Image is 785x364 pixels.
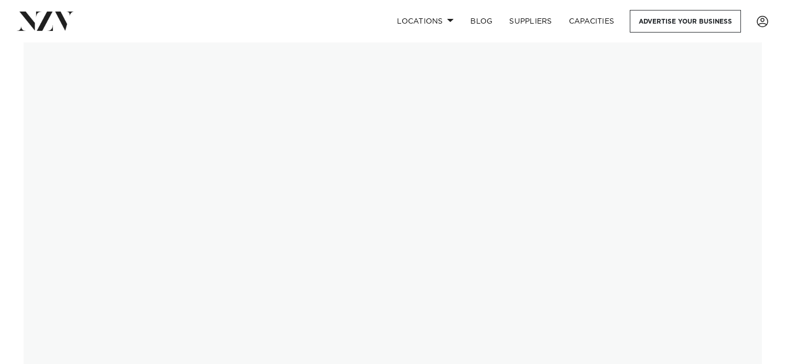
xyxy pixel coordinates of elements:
[389,10,462,33] a: Locations
[501,10,560,33] a: SUPPLIERS
[17,12,74,30] img: nzv-logo.png
[630,10,741,33] a: Advertise your business
[462,10,501,33] a: BLOG
[561,10,623,33] a: Capacities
